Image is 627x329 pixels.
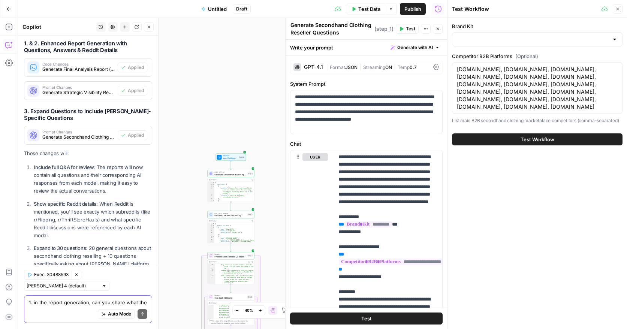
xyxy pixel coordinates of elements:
div: Step 1 [247,172,253,175]
span: | [326,63,330,70]
div: 4 [208,187,214,194]
button: user [302,153,328,161]
div: 3 [208,185,214,187]
textarea: [DOMAIN_NAME], [DOMAIN_NAME], [DOMAIN_NAME], [DOMAIN_NAME], [DOMAIN_NAME], [DOMAIN_NAME], [DOMAIN... [457,66,618,111]
div: GPT-4.1 [304,64,323,70]
span: Toggle code folding, rows 2 through 23 [212,224,214,226]
p: : When Reddit is mentioned, you'll see exactly which subreddits (like r/Flipping, r/ThriftStoreHa... [34,200,152,240]
span: Copy the output [217,322,229,324]
span: Toggle code folding, rows 1 through 84 [212,182,214,184]
span: Toggle code folding, rows 3 through 7 [212,226,214,228]
span: Test [361,315,372,322]
input: Claude Sonnet 4 (default) [27,282,99,290]
div: Step 3 [247,254,253,257]
div: IterationProcess Each Reseller QuestionStep 3Output "Pay attention to the manifest details, which... [208,252,254,284]
strong: Expand to 30 questions [34,245,86,251]
button: Test [396,24,419,34]
div: Output [211,302,246,304]
span: 0.7 [410,64,417,70]
span: Publish [404,5,421,13]
button: Auto Mode [98,309,135,319]
button: Untitled [197,3,231,15]
button: Applied [118,130,147,140]
span: Auto Mode [108,311,131,317]
textarea: Generate Secondhand Clothing Reseller Questions [290,21,373,36]
span: Draft [236,6,247,12]
h3: 1. & 2. Enhanced Report Generation with Questions, Answers & Reddit Details [24,40,152,54]
div: 1 [208,223,214,224]
div: LLM · GPT-4.1Generate Secondhand Clothing Reseller QuestionsStep 1Output{ "questions":[ { "questi... [208,170,254,202]
div: 12 [208,243,214,245]
div: Copilot [22,23,94,31]
span: Toggle code folding, rows 7 through 10 [212,200,214,202]
div: 2 [208,224,214,226]
div: 2 [208,184,214,185]
span: Generate Strategic Visibility Report (step_10) [42,89,115,96]
span: Prompt Changes [42,130,115,134]
div: 11 [208,241,214,243]
button: Test [290,313,443,325]
p: : 20 general questions about secondhand clothing reselling + 10 questions specifically asking abo... [34,244,152,292]
div: 15 [208,264,215,269]
label: Competitor B2B Platforms [452,52,623,60]
div: 8 [208,235,214,237]
span: ( step_1 ) [374,25,394,33]
span: Test Data [358,5,380,13]
p: : The reports will now contain all questions and their corresponding AI responses from each model... [34,163,152,195]
span: Test Each AI Model [214,296,245,299]
span: Generate Final Analysis Report (step_9) [42,66,115,73]
div: 3 [208,226,214,228]
span: 40% [245,307,253,313]
span: Exec. 30488593 [34,271,69,278]
span: Generate Secondhand Clothing Reseller Questions [214,173,246,176]
div: Output [211,261,246,263]
label: Chat [290,140,443,148]
button: Generate with AI [388,43,443,52]
span: Streaming [363,64,385,70]
span: Define AI Models for Testing [214,214,246,217]
button: Applied [118,63,147,72]
span: Untitled [208,5,227,13]
span: ON [385,64,392,70]
span: (Optional) [515,52,538,60]
div: Step 4 [247,295,253,298]
span: JSON [345,64,358,70]
button: Test Workflow [452,133,623,145]
div: 17 [208,275,215,284]
div: 4 [208,228,214,230]
div: 6 [208,198,214,200]
div: Inputs [239,156,245,159]
span: Toggle code folding, rows 8 through 12 [212,235,214,237]
span: Toggle code folding, rows 3 through 6 [212,185,214,187]
p: These changes will: [24,150,152,157]
div: Output [211,178,250,181]
button: Publish [400,3,426,15]
label: System Prompt [290,80,443,88]
span: Format [330,64,345,70]
button: Exec. 30488593 [24,270,72,280]
span: Generate Secondhand Clothing Reseller Questions (step_1) [42,134,115,141]
div: 9 [208,237,214,239]
span: | [358,63,363,70]
span: Temp [398,64,410,70]
strong: Include full Q&A for review [34,164,94,170]
span: Test [406,25,415,32]
span: Iteration [214,253,246,255]
button: Test Data [347,3,385,15]
div: 10 [208,239,214,241]
div: 7 [208,200,214,202]
div: 1 [208,182,214,184]
h3: 3. Expand Questions to Include [PERSON_NAME]-Specific Questions [24,108,152,122]
div: 16 [208,269,215,275]
span: Toggle code folding, rows 1 through 25 [212,223,214,224]
p: List main B2B secondhand clothing marketplace competitors (comma-separated) [452,117,623,124]
span: Run Code · Python [214,212,246,214]
span: Prompt Changes [42,85,115,89]
span: Toggle code folding, rows 2 through 83 [212,184,214,185]
div: 6 [208,232,214,234]
div: Output [211,220,250,222]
